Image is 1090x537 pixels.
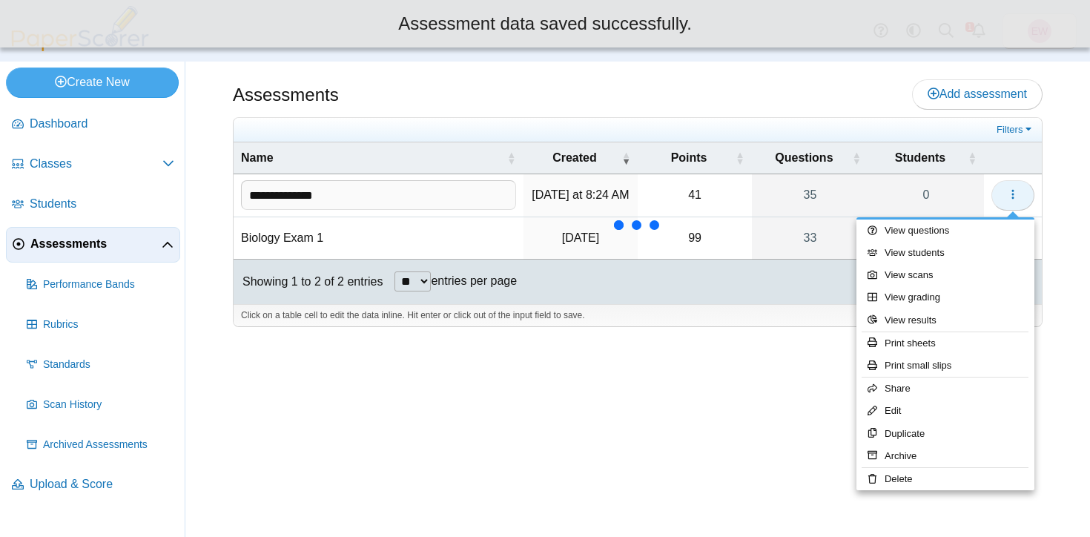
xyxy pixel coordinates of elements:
[21,307,180,343] a: Rubrics
[241,150,504,166] span: Name
[234,260,383,304] div: Showing 1 to 2 of 2 entries
[856,220,1034,242] a: View questions
[912,79,1043,109] a: Add assessment
[752,174,868,216] a: 35
[30,196,174,212] span: Students
[507,151,516,165] span: Name : Activate to sort
[431,274,517,287] label: entries per page
[43,317,174,332] span: Rubrics
[30,116,174,132] span: Dashboard
[645,150,732,166] span: Points
[856,468,1034,490] a: Delete
[736,151,744,165] span: Points : Activate to sort
[11,11,1079,36] div: Assessment data saved successfully.
[21,387,180,423] a: Scan History
[856,355,1034,377] a: Print small slips
[993,122,1038,137] a: Filters
[532,188,629,201] time: Oct 9, 2025 at 8:24 AM
[6,67,179,97] a: Create New
[856,445,1034,467] a: Archive
[856,423,1034,445] a: Duplicate
[21,427,180,463] a: Archived Assessments
[856,332,1034,355] a: Print sheets
[856,309,1034,332] a: View results
[531,150,619,166] span: Created
[234,217,523,260] td: Biology Exam 1
[6,107,180,142] a: Dashboard
[6,227,180,263] a: Assessments
[638,174,751,217] td: 41
[856,378,1034,400] a: Share
[856,400,1034,422] a: Edit
[233,82,339,108] h1: Assessments
[234,304,1042,326] div: Click on a table cell to edit the data inline. Hit enter or click out of the input field to save.
[21,267,180,303] a: Performance Bands
[759,150,849,166] span: Questions
[21,347,180,383] a: Standards
[30,236,162,252] span: Assessments
[876,150,965,166] span: Students
[6,147,180,182] a: Classes
[928,88,1027,100] span: Add assessment
[30,156,162,172] span: Classes
[856,242,1034,264] a: View students
[30,476,174,492] span: Upload & Score
[6,41,154,53] a: PaperScorer
[6,467,180,503] a: Upload & Score
[43,358,174,372] span: Standards
[43,438,174,452] span: Archived Assessments
[43,277,174,292] span: Performance Bands
[43,398,174,412] span: Scan History
[621,151,630,165] span: Created : Activate to remove sorting
[562,231,599,244] time: Sep 11, 2025 at 8:00 AM
[852,151,861,165] span: Questions : Activate to sort
[968,151,977,165] span: Students : Activate to sort
[6,187,180,223] a: Students
[856,286,1034,309] a: View grading
[868,174,984,216] a: 0
[752,217,868,259] a: 33
[856,264,1034,286] a: View scans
